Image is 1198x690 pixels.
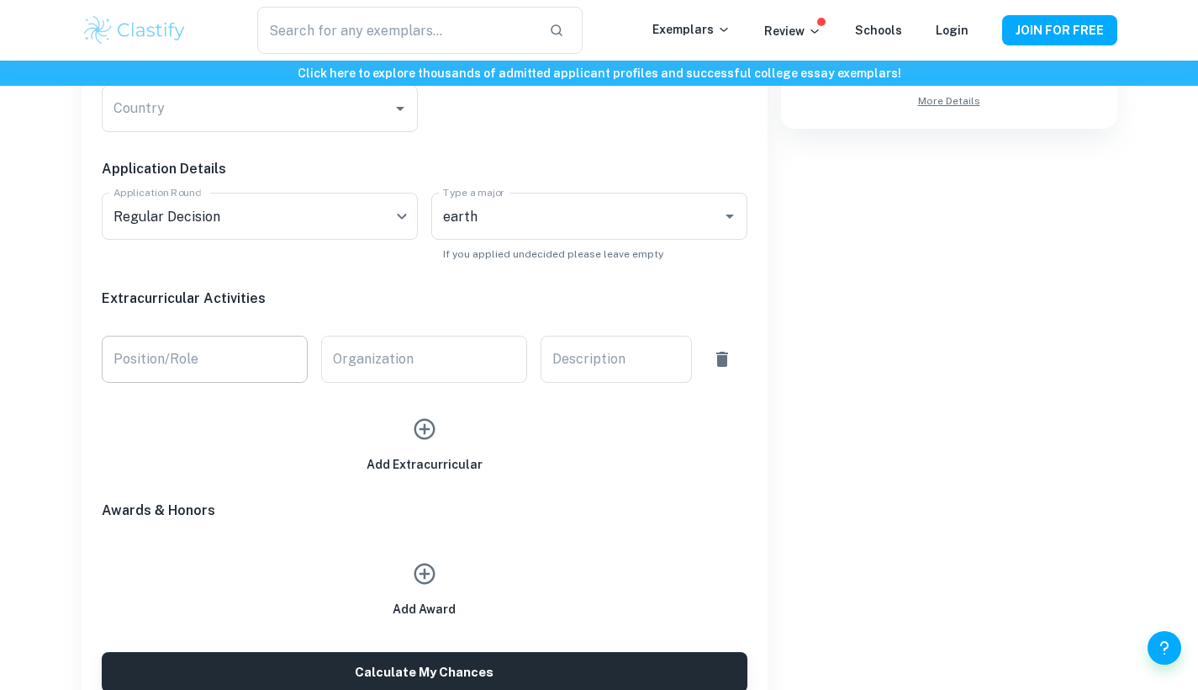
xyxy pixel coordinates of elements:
[82,13,188,47] img: Clastify logo
[113,185,201,199] label: Application Round
[102,289,747,309] h6: Extracurricular Activities
[102,193,418,240] div: Regular Decision
[367,455,483,474] h6: Add Extracurricular
[718,204,741,228] button: Open
[1002,15,1117,45] button: JOIN FOR FREE
[652,20,731,39] p: Exemplars
[1148,631,1181,665] button: Help and Feedback
[764,22,821,40] p: Review
[443,247,736,262] p: If you applied undecided please leave empty
[393,600,456,618] h6: Add Award
[102,501,747,521] h6: Awards & Honors
[936,24,968,37] a: Login
[102,159,747,179] h6: Application Details
[388,97,412,120] button: Open
[855,24,902,37] a: Schools
[443,185,505,199] label: Type a major
[801,93,1097,109] a: More Details
[257,7,535,54] input: Search for any exemplars...
[3,64,1195,82] h6: Click here to explore thousands of admitted applicant profiles and successful college essay exemp...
